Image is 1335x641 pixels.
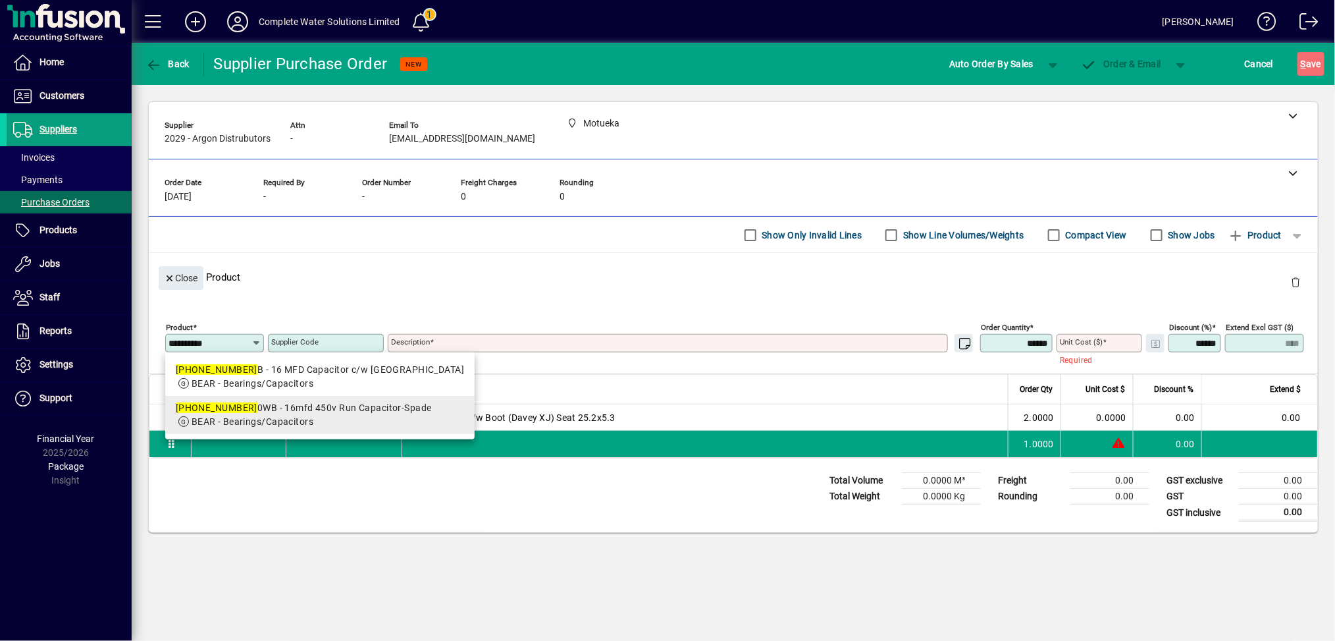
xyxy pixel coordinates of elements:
[1166,229,1215,242] label: Show Jobs
[145,59,190,69] span: Back
[1242,52,1277,76] button: Cancel
[1290,3,1319,45] a: Logout
[1060,404,1133,431] td: 0.0000
[389,134,535,144] span: [EMAIL_ADDRESS][DOMAIN_NAME]
[1133,431,1201,457] td: 0.00
[48,461,84,472] span: Package
[290,134,293,144] span: -
[39,90,84,101] span: Customers
[1270,382,1301,397] span: Extend $
[1060,352,1132,366] mat-error: Required
[7,315,132,348] a: Reports
[155,271,207,283] app-page-header-button: Close
[166,323,193,332] mat-label: Product
[1301,53,1321,74] span: ave
[7,146,132,169] a: Invoices
[981,323,1030,332] mat-label: Order Quantity
[39,359,73,370] span: Settings
[13,175,63,185] span: Payments
[1245,53,1274,74] span: Cancel
[192,378,313,389] span: BEAR - Bearings/Capacitors
[1008,431,1060,457] td: 1.0000
[901,229,1024,242] label: Show Line Volumes/Weights
[7,248,132,281] a: Jobs
[39,225,77,235] span: Products
[165,192,192,202] span: [DATE]
[263,192,266,202] span: -
[391,352,966,366] mat-error: Required
[165,134,271,144] span: 2029 - Argon Distrubutors
[1301,59,1306,69] span: S
[176,403,257,413] em: [PHONE_NUMBER]
[1063,229,1127,242] label: Compact View
[1008,404,1060,431] td: 2.0000
[176,364,257,375] em: [PHONE_NUMBER]
[1081,59,1161,69] span: Order & Email
[1239,489,1318,505] td: 0.00
[560,192,565,202] span: 0
[217,10,259,34] button: Profile
[1074,52,1168,76] button: Order & Email
[39,393,72,403] span: Support
[13,197,90,208] span: Purchase Orders
[132,52,204,76] app-page-header-button: Back
[391,337,430,347] mat-label: Description
[409,411,615,424] span: 1/2" T68 Seal c/w Boot (Davey XJ) Seat 25.2x5.3
[174,10,217,34] button: Add
[7,169,132,191] a: Payments
[1247,3,1276,45] a: Knowledge Base
[461,192,466,202] span: 0
[38,433,95,444] span: Financial Year
[1169,323,1212,332] mat-label: Discount (%)
[823,473,902,489] td: Total Volume
[271,337,319,347] mat-label: Supplier Code
[949,53,1034,74] span: Auto Order By Sales
[1163,11,1234,32] div: [PERSON_NAME]
[823,489,902,505] td: Total Weight
[1239,473,1318,489] td: 0.00
[362,192,365,202] span: -
[176,363,465,377] div: B - 16 MFD Capacitor c/w [GEOGRAPHIC_DATA]
[142,52,193,76] button: Back
[1060,337,1103,347] mat-label: Unit Cost ($)
[1226,323,1294,332] mat-label: Extend excl GST ($)
[39,258,60,269] span: Jobs
[1297,52,1324,76] button: Save
[165,396,475,434] mat-option: 312-450-160WB - 16mfd 450v Run Capacitor-Spade
[192,416,313,427] span: BEAR - Bearings/Capacitors
[214,53,388,74] div: Supplier Purchase Order
[943,52,1040,76] button: Auto Order By Sales
[1280,266,1311,298] button: Delete
[176,401,465,415] div: 0WB - 16mfd 450v Run Capacitor-Spade
[39,57,64,67] span: Home
[39,292,60,302] span: Staff
[7,382,132,415] a: Support
[1086,382,1125,397] span: Unit Cost $
[259,11,400,32] div: Complete Water Solutions Limited
[7,348,132,381] a: Settings
[1160,473,1239,489] td: GST exclusive
[1133,404,1201,431] td: 0.00
[760,229,862,242] label: Show Only Invalid Lines
[1160,489,1239,505] td: GST
[13,152,55,163] span: Invoices
[1154,382,1193,397] span: Discount %
[7,80,132,113] a: Customers
[165,358,475,396] mat-option: 312-450-16B - 16 MFD Capacitor c/w Leeds
[1239,505,1318,521] td: 0.00
[1201,404,1317,431] td: 0.00
[7,281,132,314] a: Staff
[164,267,198,289] span: Close
[1280,276,1311,288] app-page-header-button: Delete
[1020,382,1053,397] span: Order Qty
[7,46,132,79] a: Home
[159,266,203,290] button: Close
[991,489,1070,505] td: Rounding
[39,325,72,336] span: Reports
[1070,489,1149,505] td: 0.00
[902,473,981,489] td: 0.0000 M³
[902,489,981,505] td: 0.0000 Kg
[149,253,1318,301] div: Product
[991,473,1070,489] td: Freight
[1070,473,1149,489] td: 0.00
